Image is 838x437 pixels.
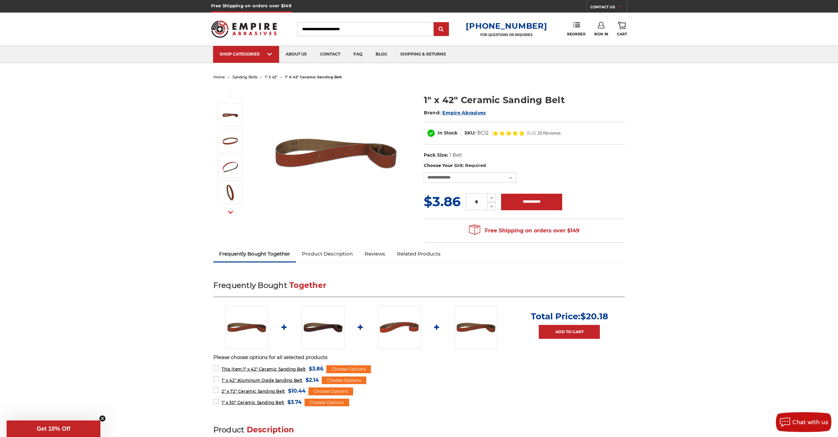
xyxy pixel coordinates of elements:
[213,247,296,261] a: Frequently Bought Together
[776,412,831,432] button: Chat with us
[309,364,323,373] span: $3.86
[466,21,547,31] a: [PHONE_NUMBER]
[527,131,536,135] span: (5.0)
[233,75,257,79] a: sanding belts
[435,23,448,36] input: Submit
[309,387,353,395] div: Choose Options
[539,325,600,339] a: Add to Cart
[391,247,447,261] a: Related Products
[222,184,238,201] img: 1" x 42" - Ceramic Sanding Belt
[424,193,460,210] span: $3.86
[477,130,489,137] dd: BC12
[322,377,366,384] div: Choose Options
[285,75,342,79] span: 1" x 42" ceramic sanding belt
[222,107,238,123] img: 1" x 42" Ceramic Belt
[537,131,561,135] span: 25 Reviews
[617,22,627,36] a: Cart
[296,247,359,261] a: Product Description
[37,425,70,432] span: Get 10% Off
[465,163,486,168] small: Required
[450,152,462,159] dd: 1 Belt
[347,46,369,63] a: faq
[442,110,486,116] a: Empire Abrasives
[222,158,238,175] img: 1" x 42" Sanding Belt Cer
[225,306,268,349] img: 1" x 42" Ceramic Belt
[265,75,277,79] a: 1" x 42"
[222,367,306,372] span: 1" x 42" Ceramic Sanding Belt
[99,415,106,422] button: Close teaser
[424,110,441,116] span: Brand:
[279,46,313,63] a: about us
[394,46,453,63] a: shipping & returns
[305,399,349,407] div: Choose Options
[222,133,238,149] img: 1" x 42" Ceramic Sanding Belt
[287,398,302,407] span: $3.74
[590,3,627,13] a: CONTACT US
[7,420,100,437] div: Get 10% OffClose teaser
[424,162,625,169] label: Choose Your Grit:
[464,130,476,137] dt: SKU:
[223,89,238,103] button: Previous
[469,224,579,237] span: Free Shipping on orders over $149
[369,46,394,63] a: blog
[270,87,402,219] img: 1" x 42" Ceramic Belt
[567,32,585,36] span: Reorder
[213,354,625,361] p: Please choose options for all selected products
[288,386,306,395] span: $10.44
[211,16,277,42] img: Empire Abrasives
[222,378,303,383] span: 1" x 42" Aluminum Oxide Sanding Belt
[247,425,294,434] span: Description
[617,32,627,36] span: Cart
[213,281,287,290] span: Frequently Bought
[213,425,244,434] span: Product
[213,75,225,79] a: home
[326,365,371,373] div: Choose Options
[466,33,547,37] p: FOR QUESTIONS OR INQUIRIES
[359,247,391,261] a: Reviews
[567,22,585,36] a: Reorder
[223,205,238,219] button: Next
[594,32,608,36] span: Sign In
[531,311,608,322] p: Total Price:
[580,311,608,322] span: $20.18
[222,389,285,394] span: 2" x 72" Ceramic Sanding Belt
[438,130,457,136] span: In Stock
[313,46,347,63] a: contact
[424,94,625,106] h1: 1" x 42" Ceramic Sanding Belt
[424,152,448,159] dt: Pack Size:
[220,52,273,57] div: SHOP CATEGORIES
[792,419,828,425] span: Chat with us
[289,281,326,290] span: Together
[222,367,243,372] strong: This Item:
[222,400,284,405] span: 1" x 30" Ceramic Sanding Belt
[306,376,319,384] span: $2.14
